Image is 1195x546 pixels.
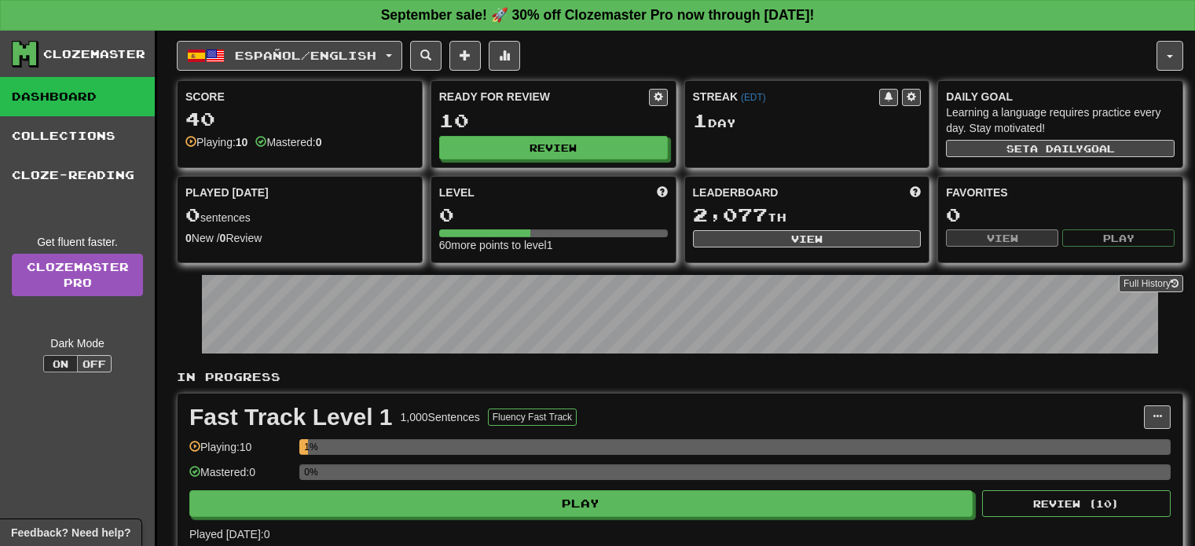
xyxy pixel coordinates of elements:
[185,185,269,200] span: Played [DATE]
[693,205,922,225] div: th
[489,41,520,71] button: More stats
[439,111,668,130] div: 10
[693,185,779,200] span: Leaderboard
[946,229,1058,247] button: View
[381,7,815,23] strong: September sale! 🚀 30% off Clozemaster Pro now through [DATE]!
[185,134,247,150] div: Playing:
[439,185,475,200] span: Level
[449,41,481,71] button: Add sentence to collection
[304,439,308,455] div: 1%
[11,525,130,541] span: Open feedback widget
[12,234,143,250] div: Get fluent faster.
[316,136,322,148] strong: 0
[1119,275,1183,292] button: Full History
[12,254,143,296] a: ClozemasterPro
[189,528,269,541] span: Played [DATE]: 0
[185,109,414,129] div: 40
[741,92,766,103] a: (EDT)
[185,89,414,104] div: Score
[693,111,922,131] div: Day
[439,136,668,159] button: Review
[910,185,921,200] span: This week in points, UTC
[185,205,414,225] div: sentences
[189,490,973,517] button: Play
[693,89,880,104] div: Streak
[255,134,321,150] div: Mastered:
[189,464,291,490] div: Mastered: 0
[12,335,143,351] div: Dark Mode
[982,490,1171,517] button: Review (10)
[946,205,1175,225] div: 0
[693,109,708,131] span: 1
[43,46,145,62] div: Clozemaster
[693,203,768,225] span: 2,077
[177,369,1183,385] p: In Progress
[439,89,649,104] div: Ready for Review
[235,49,376,62] span: Español / English
[220,232,226,244] strong: 0
[946,104,1175,136] div: Learning a language requires practice every day. Stay motivated!
[946,89,1175,104] div: Daily Goal
[946,185,1175,200] div: Favorites
[946,140,1175,157] button: Seta dailygoal
[439,237,668,253] div: 60 more points to level 1
[236,136,248,148] strong: 10
[185,230,414,246] div: New / Review
[439,205,668,225] div: 0
[1062,229,1175,247] button: Play
[1030,143,1083,154] span: a daily
[177,41,402,71] button: Español/English
[410,41,442,71] button: Search sentences
[189,405,393,429] div: Fast Track Level 1
[77,355,112,372] button: Off
[657,185,668,200] span: Score more points to level up
[185,203,200,225] span: 0
[693,230,922,247] button: View
[488,409,577,426] button: Fluency Fast Track
[189,439,291,465] div: Playing: 10
[185,232,192,244] strong: 0
[401,409,480,425] div: 1,000 Sentences
[43,355,78,372] button: On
